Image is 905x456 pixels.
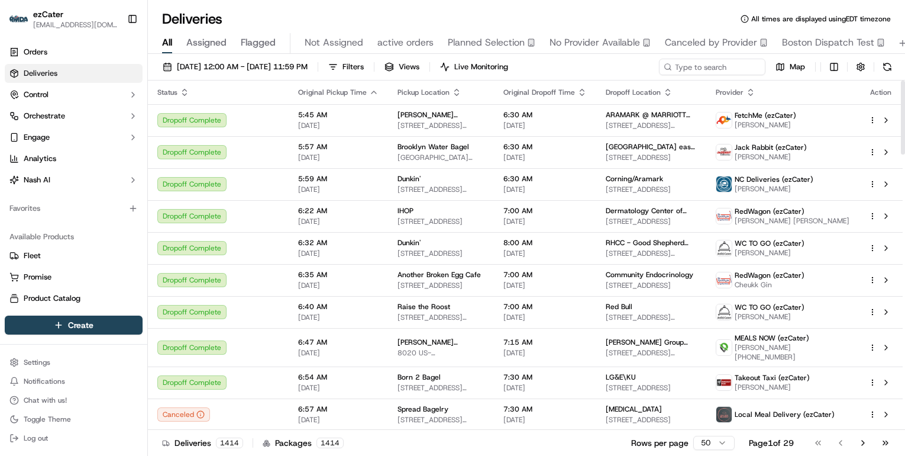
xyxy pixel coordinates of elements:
span: [PERSON_NAME] [735,152,807,162]
button: Map [770,59,810,75]
span: Flagged [241,36,276,50]
img: w8AST-1LHTqH2U9y-T1wjPW057DPfhVPr_mtwyTN8Nrd0yBsm6DWIBh-yRWziR2vF5tX=w240-h480-rw [716,375,732,390]
div: Action [868,88,893,97]
button: Create [5,316,143,335]
button: ezCaterezCater[EMAIL_ADDRESS][DOMAIN_NAME] [5,5,122,33]
img: ezCater [9,15,28,23]
span: 6:57 AM [298,404,379,414]
span: Boston Dispatch Test [782,36,874,50]
span: [DATE] [503,249,587,258]
span: Assigned [186,36,227,50]
span: Dunkin' [397,238,421,248]
span: [DATE] [298,249,379,258]
span: 6:54 AM [298,372,379,382]
span: Map [790,62,805,72]
span: [GEOGRAPHIC_DATA][STREET_ADDRESS][GEOGRAPHIC_DATA] [397,153,484,162]
span: Settings [24,358,50,367]
span: Not Assigned [305,36,363,50]
span: [STREET_ADDRESS][US_STATE] [606,121,697,130]
span: Brooklyn Water Bagel [397,142,469,152]
span: [STREET_ADDRESS][US_STATE] [397,313,484,322]
span: [DATE] [298,415,379,425]
button: Product Catalog [5,289,143,308]
span: [DATE] [298,313,379,322]
span: [MEDICAL_DATA] [606,404,662,414]
button: Fleet [5,246,143,265]
span: Born 2 Bagel [397,372,441,382]
span: [DATE] [503,383,587,393]
span: [PERSON_NAME] [735,383,810,392]
a: Analytics [5,149,143,168]
p: Rows per page [631,437,689,449]
span: Local Meal Delivery (ezCater) [735,410,835,419]
span: Control [24,89,49,100]
button: Toggle Theme [5,411,143,428]
span: Spread Bagelry [397,404,448,414]
span: All [162,36,172,50]
span: Planned Selection [448,36,525,50]
span: 6:47 AM [298,338,379,347]
span: Notifications [24,377,65,386]
span: Orchestrate [24,111,65,121]
button: Views [379,59,425,75]
span: [STREET_ADDRESS] [606,281,697,290]
span: [PERSON_NAME] Group LLC [606,338,697,347]
span: No Provider Available [550,36,640,50]
span: Pickup Location [397,88,450,97]
span: [STREET_ADDRESS] [397,281,484,290]
span: 5:45 AM [298,110,379,120]
span: [STREET_ADDRESS][US_STATE] [397,121,484,130]
span: 7:30 AM [503,372,587,382]
span: Orders [24,47,47,57]
span: Live Monitoring [454,62,508,72]
span: [GEOGRAPHIC_DATA] east operating room [606,142,697,152]
button: Canceled [157,407,210,422]
span: 7:00 AM [503,270,587,280]
span: 7:30 AM [503,404,587,414]
span: IHOP [397,206,413,216]
span: 6:30 AM [503,110,587,120]
button: Live Monitoring [435,59,513,75]
span: Filters [342,62,364,72]
button: [EMAIL_ADDRESS][DOMAIN_NAME] [33,20,118,30]
span: [DATE] [503,217,587,226]
span: 7:00 AM [503,302,587,312]
img: jack_rabbit_logo.png [716,144,732,160]
span: Community Endocrinology [606,270,693,280]
span: [DATE] [503,348,587,358]
span: [STREET_ADDRESS] [606,217,697,226]
span: 6:40 AM [298,302,379,312]
span: [DATE] [503,313,587,322]
span: [STREET_ADDRESS] [397,217,484,226]
button: Filters [323,59,369,75]
span: Product Catalog [24,293,80,304]
span: Red Bull [606,302,632,312]
span: [STREET_ADDRESS][PERSON_NAME] [606,249,697,258]
span: [PERSON_NAME] [735,120,796,130]
span: [STREET_ADDRESS][PERSON_NAME] [606,313,697,322]
span: [PERSON_NAME] [PERSON_NAME] [735,216,849,226]
span: [DATE] 12:00 AM - [DATE] 11:59 PM [177,62,308,72]
span: [STREET_ADDRESS][PERSON_NAME] [397,415,484,425]
span: [DATE] [503,281,587,290]
button: Settings [5,354,143,371]
span: 5:59 AM [298,174,379,184]
img: melas_now_logo.png [716,340,732,355]
img: time_to_eat_nevada_logo [716,272,732,288]
a: Orders [5,43,143,62]
span: [STREET_ADDRESS] [606,383,697,393]
img: fetchme_logo.png [716,113,732,128]
span: RedWagon (ezCater) [735,207,804,216]
span: WC TO GO (ezCater) [735,303,804,312]
a: Deliveries [5,64,143,83]
span: LG&E\KU [606,372,636,382]
span: 7:00 AM [503,206,587,216]
span: [STREET_ADDRESS] [397,249,484,258]
div: Deliveries [162,437,243,449]
span: Dermatology Center of [US_STATE] [606,206,697,216]
button: Refresh [879,59,896,75]
span: [PERSON_NAME] [735,312,804,322]
span: Takeout Taxi (ezCater) [735,373,810,383]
